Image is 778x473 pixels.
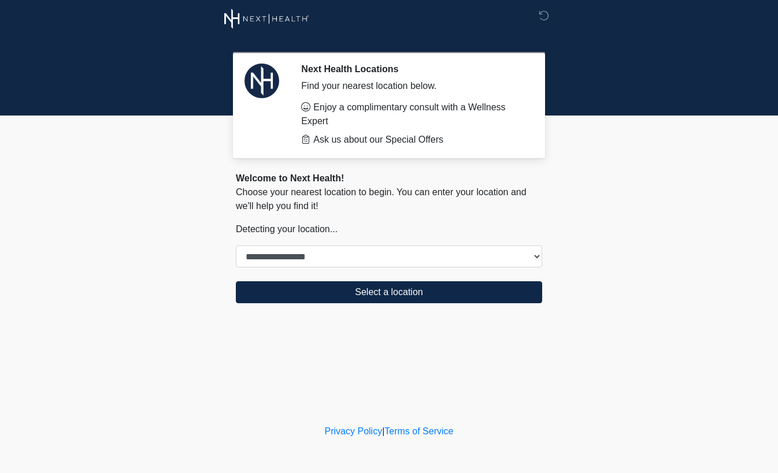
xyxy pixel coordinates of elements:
img: Agent Avatar [244,64,279,98]
button: Select a location [236,281,542,303]
li: Enjoy a complimentary consult with a Wellness Expert [301,100,525,128]
img: Next Health Wellness Logo [224,9,309,29]
a: | [382,426,384,436]
h2: Next Health Locations [301,64,525,75]
li: Ask us about our Special Offers [301,133,525,147]
a: Terms of Service [384,426,453,436]
div: Find your nearest location below. [301,79,525,93]
a: Privacy Policy [325,426,383,436]
span: Choose your nearest location to begin. You can enter your location and we'll help you find it! [236,187,527,211]
span: Detecting your location... [236,224,338,234]
div: Welcome to Next Health! [236,172,542,185]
